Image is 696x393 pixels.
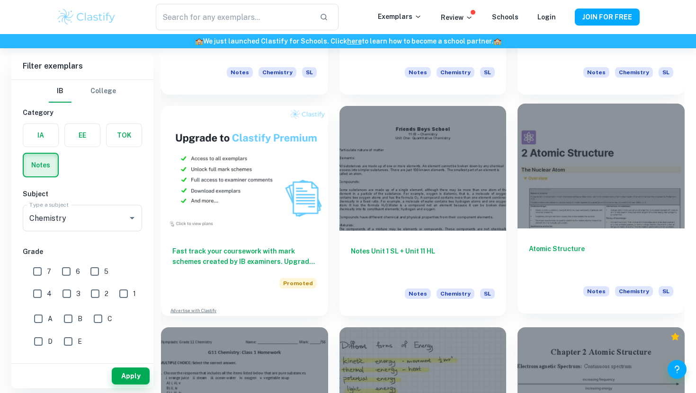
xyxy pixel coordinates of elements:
[23,107,142,118] h6: Category
[47,288,52,299] span: 4
[583,67,609,78] span: Notes
[378,11,422,22] p: Exemplars
[529,244,673,275] h6: Atomic Structure
[339,106,507,316] a: Notes Unit 1 SL + Unit 11 HLNotesChemistrySL
[23,246,142,257] h6: Grade
[170,307,216,314] a: Advertise with Clastify
[480,288,495,299] span: SL
[493,37,501,45] span: 🏫
[480,67,495,78] span: SL
[575,9,640,26] button: JOIN FOR FREE
[437,288,474,299] span: Chemistry
[24,154,58,176] button: Notes
[437,67,474,78] span: Chemistry
[76,288,80,299] span: 3
[156,4,312,30] input: Search for any exemplars...
[670,332,680,341] div: Premium
[518,106,685,316] a: Atomic StructureNotesChemistrySL
[90,80,116,103] button: College
[49,80,71,103] button: IB
[615,67,653,78] span: Chemistry
[47,266,51,277] span: 7
[161,106,328,231] img: Thumbnail
[48,336,53,347] span: D
[492,13,518,21] a: Schools
[29,201,69,209] label: Type a subject
[105,288,108,299] span: 2
[302,67,317,78] span: SL
[78,336,82,347] span: E
[48,314,53,324] span: A
[351,246,495,277] h6: Notes Unit 1 SL + Unit 11 HL
[23,124,58,147] button: IA
[78,314,82,324] span: B
[405,67,431,78] span: Notes
[227,67,253,78] span: Notes
[107,124,142,147] button: TOK
[659,286,673,297] span: SL
[347,37,362,45] a: here
[56,8,116,26] img: Clastify logo
[23,189,142,199] h6: Subject
[104,266,108,277] span: 5
[537,13,556,21] a: Login
[11,53,153,79] h6: Filter exemplars
[2,36,694,46] h6: We just launched Clastify for Schools. Click to learn how to become a school partner.
[49,80,116,103] div: Filter type choice
[172,246,317,267] h6: Fast track your coursework with mark schemes created by IB examiners. Upgrade now
[583,286,609,297] span: Notes
[615,286,653,297] span: Chemistry
[133,288,136,299] span: 1
[659,67,673,78] span: SL
[125,211,139,225] button: Open
[195,37,203,45] span: 🏫
[259,67,296,78] span: Chemistry
[76,266,80,277] span: 6
[279,278,317,288] span: Promoted
[405,288,431,299] span: Notes
[107,314,112,324] span: C
[112,367,150,384] button: Apply
[668,360,687,379] button: Help and Feedback
[65,124,100,147] button: EE
[441,12,473,23] p: Review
